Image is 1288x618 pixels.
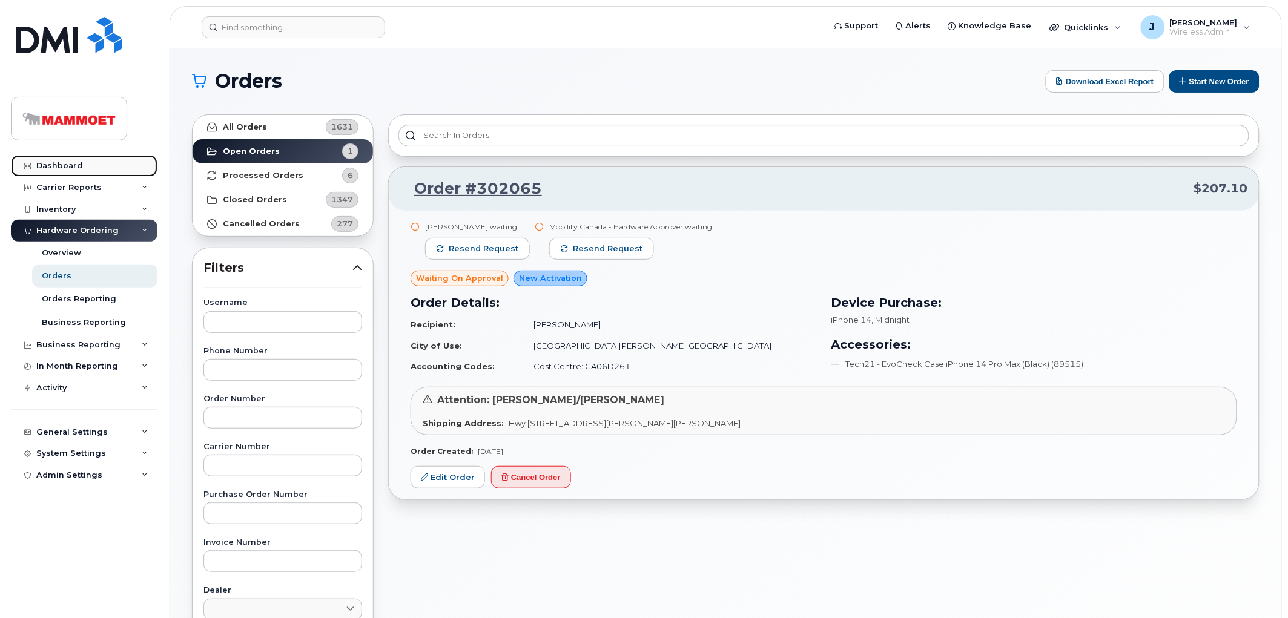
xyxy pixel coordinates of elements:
[437,394,664,406] span: Attention: [PERSON_NAME]/[PERSON_NAME]
[348,145,353,157] span: 1
[549,238,654,260] button: Resend request
[398,125,1249,146] input: Search in orders
[193,163,373,188] a: Processed Orders6
[223,122,267,132] strong: All Orders
[411,361,495,371] strong: Accounting Codes:
[203,491,362,499] label: Purchase Order Number
[331,121,353,133] span: 1631
[523,314,816,335] td: [PERSON_NAME]
[337,218,353,229] span: 277
[203,395,362,403] label: Order Number
[203,443,362,451] label: Carrier Number
[223,171,303,180] strong: Processed Orders
[193,115,373,139] a: All Orders1631
[411,466,485,488] a: Edit Order
[203,539,362,547] label: Invoice Number
[449,243,518,254] span: Resend request
[425,222,530,232] div: [PERSON_NAME] waiting
[831,315,872,324] span: iPhone 14
[1169,70,1260,93] button: Start New Order
[411,341,462,350] strong: City of Use:
[872,315,910,324] span: , Midnight
[423,418,504,428] strong: Shipping Address:
[1194,180,1248,197] span: $207.10
[203,299,362,307] label: Username
[193,139,373,163] a: Open Orders1
[519,272,582,284] span: New Activation
[416,272,503,284] span: Waiting On Approval
[400,178,542,200] a: Order #302065
[223,195,287,205] strong: Closed Orders
[1235,565,1279,609] iframe: Messenger Launcher
[411,447,473,456] strong: Order Created:
[193,212,373,236] a: Cancelled Orders277
[831,294,1238,312] h3: Device Purchase:
[411,294,817,312] h3: Order Details:
[223,219,300,229] strong: Cancelled Orders
[509,418,741,428] span: Hwy [STREET_ADDRESS][PERSON_NAME][PERSON_NAME]
[1046,70,1164,93] button: Download Excel Report
[203,347,362,355] label: Phone Number
[348,169,353,181] span: 6
[331,194,353,205] span: 1347
[215,72,282,90] span: Orders
[523,335,816,357] td: [GEOGRAPHIC_DATA][PERSON_NAME][GEOGRAPHIC_DATA]
[831,358,1238,370] li: Tech21 - EvoCheck Case iPhone 14 Pro Max (Black) (89515)
[549,222,712,232] div: Mobility Canada - Hardware Approver waiting
[573,243,642,254] span: Resend request
[223,146,280,156] strong: Open Orders
[203,259,352,277] span: Filters
[523,356,816,377] td: Cost Centre: CA06D261
[203,587,362,594] label: Dealer
[831,335,1238,353] h3: Accessories:
[425,238,530,260] button: Resend request
[411,320,455,329] strong: Recipient:
[193,188,373,212] a: Closed Orders1347
[478,447,503,456] span: [DATE]
[491,466,571,488] button: Cancel Order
